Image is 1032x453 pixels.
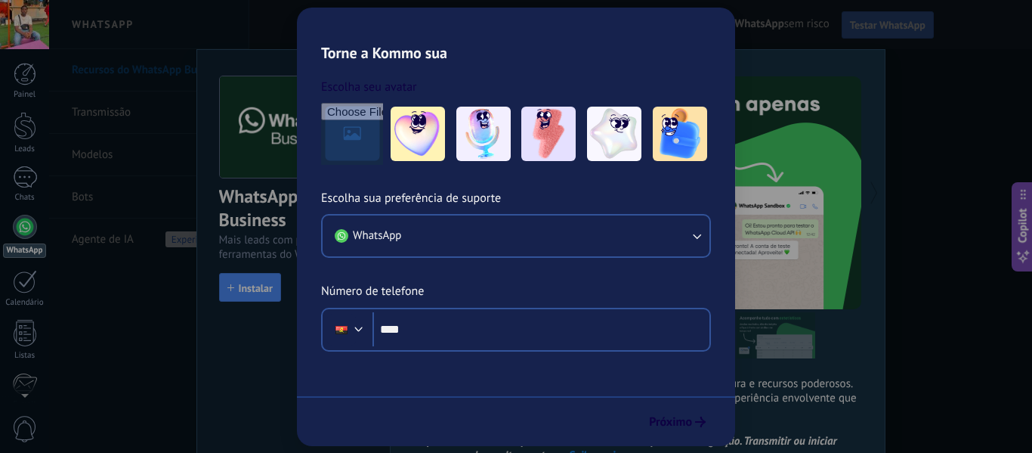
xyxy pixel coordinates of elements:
span: Escolha sua preferência de suporte [321,189,501,209]
span: Próximo [649,417,692,427]
span: Número de telefone [321,282,424,302]
button: WhatsApp [323,216,709,256]
img: -3.jpeg [521,107,576,161]
img: -1.jpeg [391,107,445,161]
h2: Torne a Kommo sua [297,8,735,62]
img: -4.jpeg [587,107,641,161]
button: Próximo [642,409,712,435]
img: -5.jpeg [653,107,707,161]
span: Escolha seu avatar [321,77,417,97]
div: Angola: + 244 [327,314,356,346]
img: -2.jpeg [456,107,511,161]
span: WhatsApp [353,228,401,244]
